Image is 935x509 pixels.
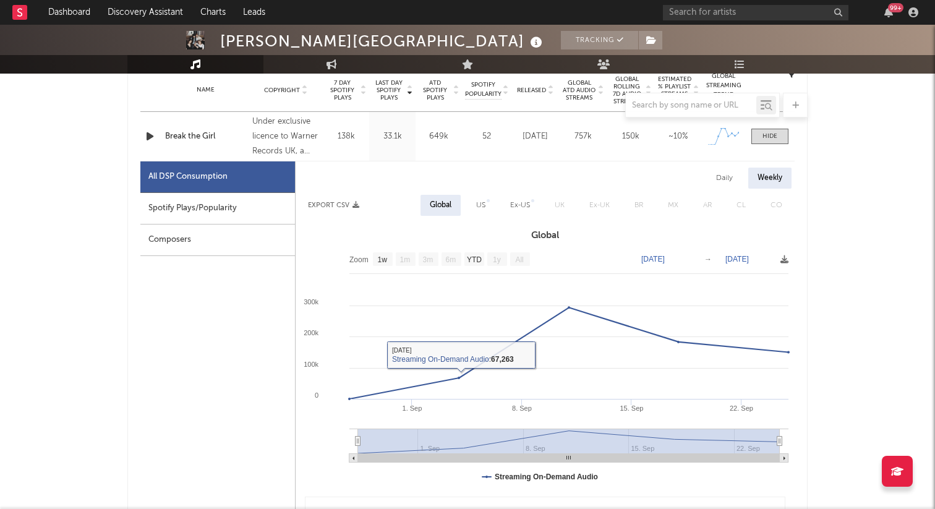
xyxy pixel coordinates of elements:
[446,255,456,264] text: 6m
[326,130,366,143] div: 138k
[888,3,903,12] div: 99 +
[220,31,545,51] div: [PERSON_NAME][GEOGRAPHIC_DATA]
[264,87,300,94] span: Copyright
[512,404,532,412] text: 8. Sep
[515,255,523,264] text: All
[467,255,482,264] text: YTD
[403,404,422,412] text: 1. Sep
[476,198,485,213] div: US
[620,404,643,412] text: 15. Sep
[326,79,359,101] span: 7 Day Spotify Plays
[884,7,893,17] button: 99+
[626,101,756,111] input: Search by song name or URL
[349,255,369,264] text: Zoom
[514,130,556,143] div: [DATE]
[252,114,320,159] div: Under exclusive licence to Warner Records UK, a division of Warner Music UK Limited, © 2025 Fox R...
[423,255,433,264] text: 3m
[419,130,459,143] div: 649k
[400,255,411,264] text: 1m
[372,79,405,101] span: Last Day Spotify Plays
[730,404,753,412] text: 22. Sep
[304,298,318,306] text: 300k
[296,228,795,243] h3: Global
[140,225,295,256] div: Composers
[641,255,665,263] text: [DATE]
[372,130,412,143] div: 33.1k
[493,255,501,264] text: 1y
[140,161,295,193] div: All DSP Consumption
[657,75,691,105] span: Estimated % Playlist Streams Last Day
[465,130,508,143] div: 52
[165,130,246,143] a: Break the Girl
[495,473,598,481] text: Streaming On-Demand Audio
[610,75,644,105] span: Global Rolling 7D Audio Streams
[148,169,228,184] div: All DSP Consumption
[308,202,359,209] button: Export CSV
[140,193,295,225] div: Spotify Plays/Popularity
[510,198,530,213] div: Ex-US
[704,255,712,263] text: →
[562,79,596,101] span: Global ATD Audio Streams
[561,31,638,49] button: Tracking
[304,361,318,368] text: 100k
[705,72,742,109] div: Global Streaming Trend (Last 60D)
[315,391,318,399] text: 0
[610,130,651,143] div: 150k
[725,255,749,263] text: [DATE]
[562,130,604,143] div: 757k
[748,168,792,189] div: Weekly
[304,329,318,336] text: 200k
[378,255,388,264] text: 1w
[657,130,699,143] div: ~ 10 %
[430,198,451,213] div: Global
[165,85,246,95] div: Name
[517,87,546,94] span: Released
[465,80,502,99] span: Spotify Popularity
[419,79,451,101] span: ATD Spotify Plays
[663,5,848,20] input: Search for artists
[707,168,742,189] div: Daily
